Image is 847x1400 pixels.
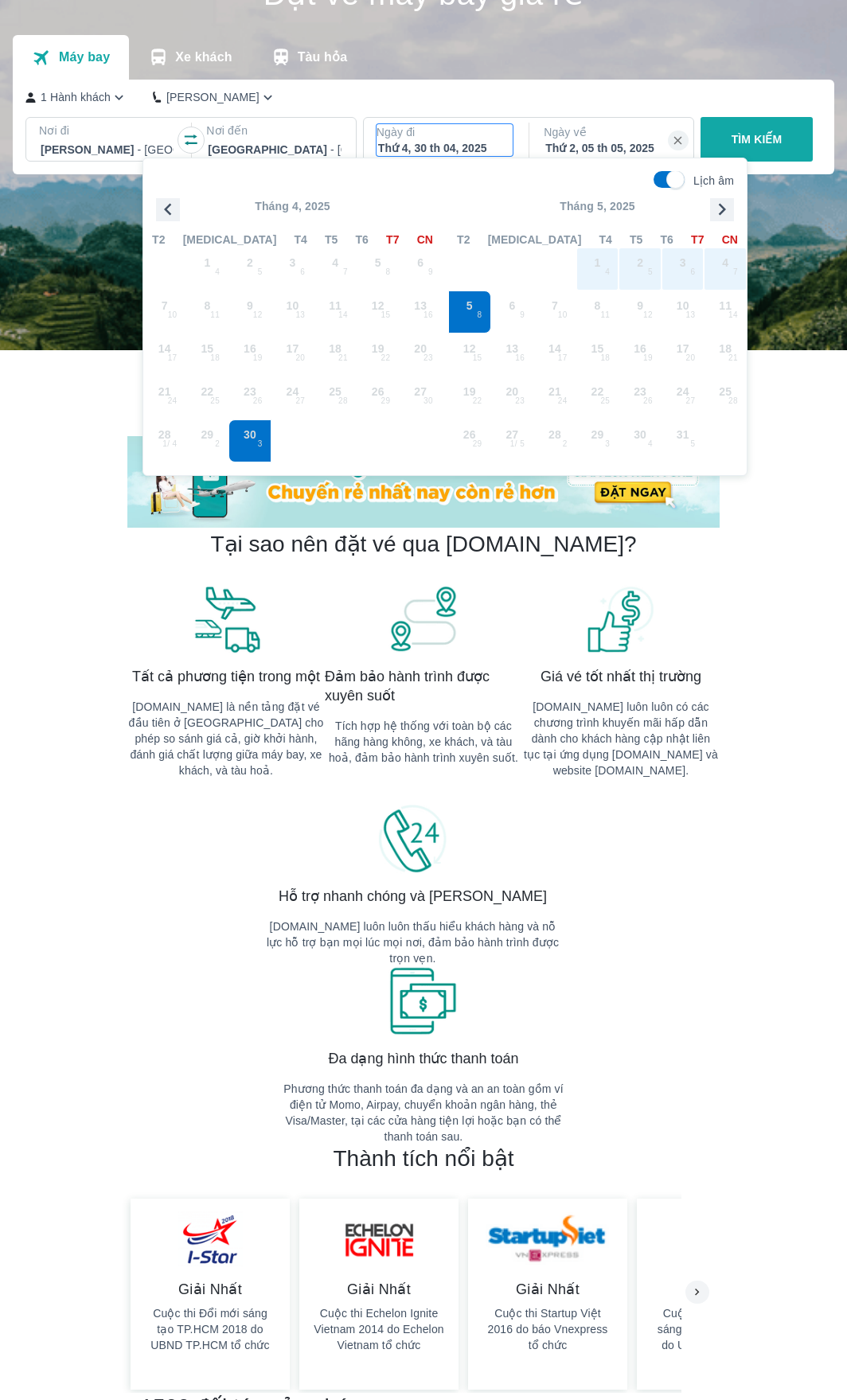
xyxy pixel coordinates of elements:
p: [PERSON_NAME] [166,89,260,105]
img: banner-home [127,436,720,528]
button: [PERSON_NAME] [153,89,276,106]
img: banner [312,1211,446,1267]
button: 1 Hành khách [25,89,127,106]
p: Cuộc thi Echelon Ignite Vietnam 2014 do Echelon Vietnam tổ chức [312,1305,446,1353]
span: CN [417,232,433,248]
img: banner [388,584,459,654]
img: banner [650,1211,783,1267]
p: [DOMAIN_NAME] là nền tảng đặt vé đầu tiên ở [GEOGRAPHIC_DATA] cho phép so sánh giá cả, giờ khởi h... [127,699,325,778]
p: Tháng 4, 2025 [143,198,442,214]
span: [MEDICAL_DATA] [488,232,582,248]
span: Giải Nhất [650,1280,783,1299]
p: Máy bay [59,49,110,65]
span: T6 [661,232,673,248]
span: T2 [152,232,165,248]
p: Lịch âm [693,173,734,189]
p: [DOMAIN_NAME] luôn luôn thấu hiểu khách hàng và nỗ lực hỗ trợ bạn mọi lúc mọi nơi, đảm bảo hành t... [265,918,561,966]
h2: Thành tích nổi bật [333,1145,513,1173]
span: T5 [325,232,338,248]
span: T5 [630,232,642,248]
img: banner [481,1211,615,1267]
span: CN [722,232,738,248]
span: Giá vé tốt nhất thị trường [541,667,701,686]
span: Giải Nhất [143,1280,277,1299]
h2: Tại sao nên đặt vé qua [DOMAIN_NAME]? [210,530,636,559]
p: Cuộc thi Startup Việt 2016 do báo Vnexpress tổ chức [481,1305,615,1353]
img: banner [190,584,262,654]
span: T2 [457,232,470,248]
p: 1 Hành khách [41,89,111,105]
p: Ngày về [544,124,680,140]
span: [MEDICAL_DATA] [183,232,277,248]
button: TÌM KIẾM [701,117,814,162]
span: T6 [356,232,369,248]
span: Giải Nhất [481,1280,615,1299]
div: Thứ 2, 05 th 05, 2025 [545,140,678,156]
div: transportation tabs [13,35,366,80]
div: Thứ 4, 30 th 04, 2025 [378,140,511,156]
p: Nơi đi [39,123,175,138]
span: T4 [295,232,307,248]
p: Ngày đi [377,124,513,140]
p: Cuộc thi Giải thưởng sáng tạo TP.HCM 2019 do UBND TPHCM xét tặng [650,1305,783,1369]
p: Xe khách [175,49,232,65]
img: banner [143,1211,277,1267]
p: Nơi đến [206,123,342,138]
span: T7 [386,232,399,248]
p: Phương thức thanh toán đa dạng và an an toàn gồm ví điện tử Momo, Airpay, chuyển khoản ngân hàng,... [275,1081,572,1145]
span: Đảm bảo hành trình được xuyên suốt [325,667,522,705]
img: banner [388,966,459,1036]
span: T7 [691,232,704,248]
span: Hỗ trợ nhanh chóng và [PERSON_NAME] [279,887,547,906]
p: Tàu hỏa [298,49,348,65]
p: [DOMAIN_NAME] luôn luôn có các chương trình khuyến mãi hấp dẫn dành cho khách hàng cập nhật liên ... [522,699,720,778]
div: scrollable force tabs example [121,1191,681,1393]
p: Cuộc thi Đổi mới sáng tạo TP.HCM 2018 do UBND TP.HCM tổ chức [143,1305,277,1353]
p: TÌM KIẾM [732,131,783,147]
span: Đa dạng hình thức thanh toán [329,1049,519,1068]
img: banner [377,804,449,874]
h2: Chương trình giảm giá [127,376,720,404]
span: T4 [599,232,612,248]
img: banner [585,584,657,654]
span: Tất cả phương tiện trong một [132,667,320,686]
p: Tích hợp hệ thống với toàn bộ các hãng hàng không, xe khách, và tàu hoả, đảm bảo hành trình xuyên... [325,718,522,766]
span: Giải Nhất [312,1280,446,1299]
p: Tháng 5, 2025 [448,198,747,214]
